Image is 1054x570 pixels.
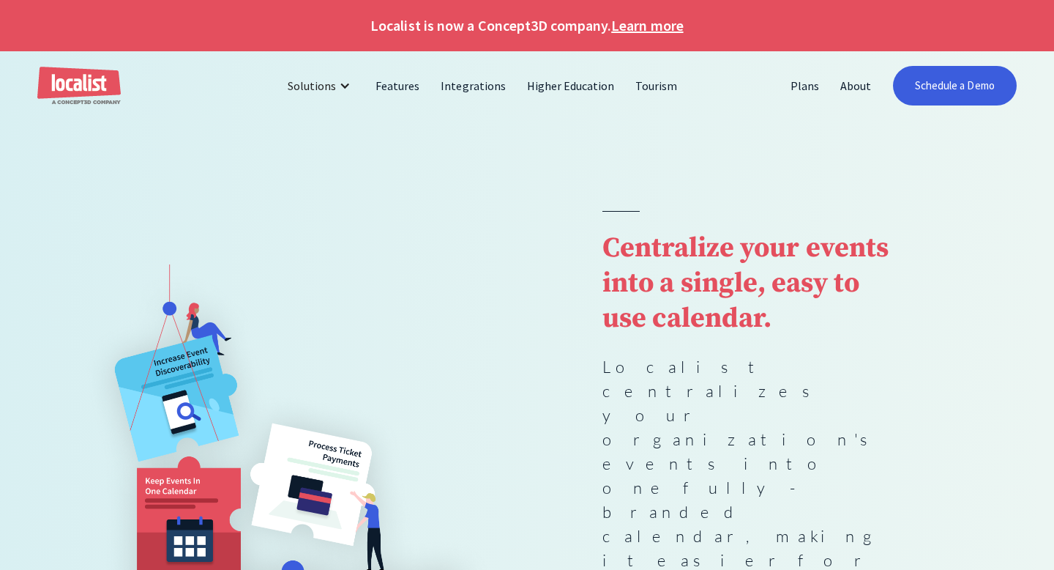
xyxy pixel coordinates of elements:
[277,68,365,103] div: Solutions
[893,66,1017,106] a: Schedule a Demo
[602,231,889,336] strong: Centralize your events into a single, easy to use calendar.
[288,77,336,95] div: Solutions
[611,15,683,37] a: Learn more
[430,68,516,103] a: Integrations
[830,68,882,103] a: About
[365,68,430,103] a: Features
[625,68,688,103] a: Tourism
[37,67,121,106] a: home
[780,68,830,103] a: Plans
[517,68,626,103] a: Higher Education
